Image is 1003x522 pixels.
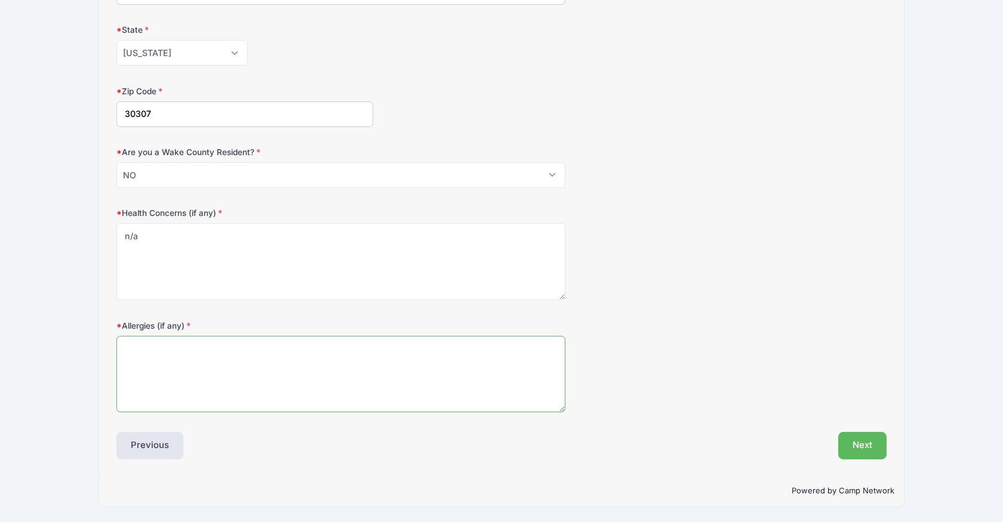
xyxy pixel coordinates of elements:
[116,24,373,36] label: State
[116,85,373,97] label: Zip Code
[116,432,183,459] button: Previous
[116,207,373,219] label: Health Concerns (if any)
[116,101,373,127] input: xxxxx
[116,320,373,332] label: Allergies (if any)
[116,146,373,158] label: Are you a Wake County Resident?
[838,432,887,459] button: Next
[109,485,894,497] p: Powered by Camp Network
